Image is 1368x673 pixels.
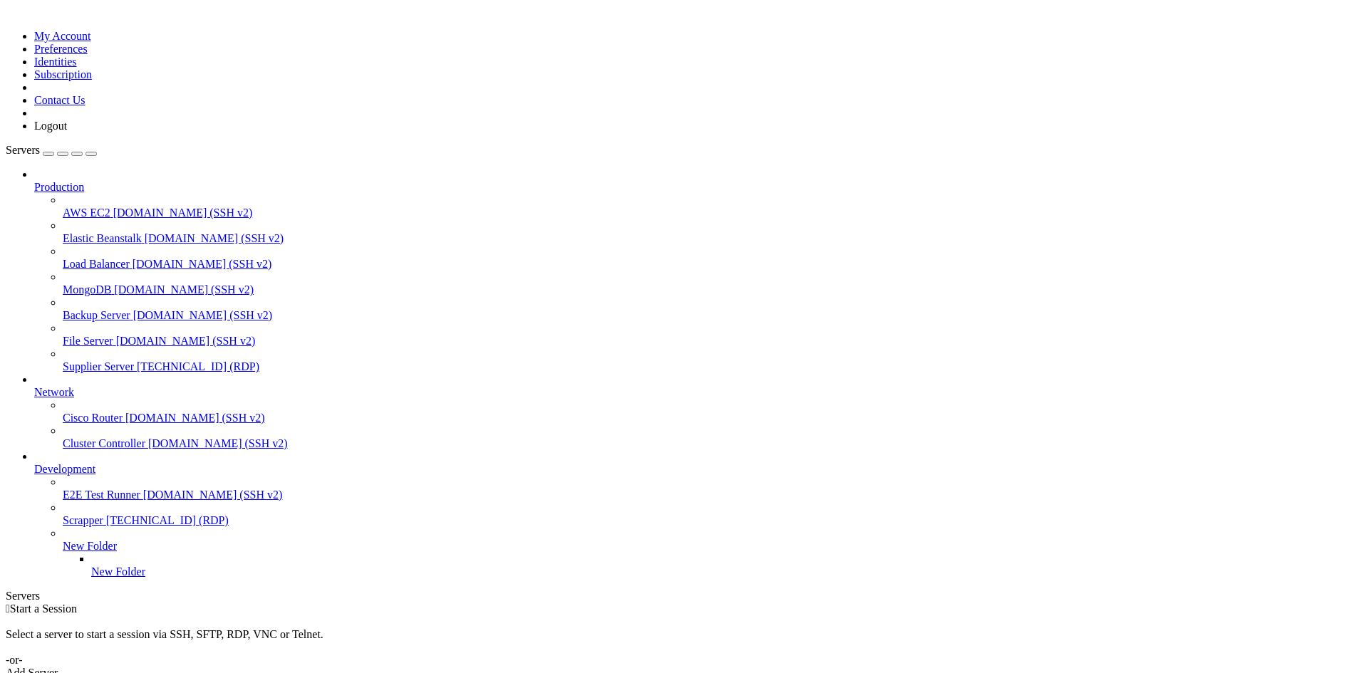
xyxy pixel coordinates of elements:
[34,47,88,59] a: Preferences
[133,313,273,325] span: [DOMAIN_NAME] (SSH v2)
[63,288,111,300] span: MongoDB
[6,148,40,160] span: Servers
[63,262,1362,275] a: Load Balancer [DOMAIN_NAME] (SSH v2)
[63,301,1362,326] li: Backup Server [DOMAIN_NAME] (SSH v2)
[34,185,84,197] span: Production
[63,403,1362,429] li: Cisco Router [DOMAIN_NAME] (SSH v2)
[63,211,1362,224] a: AWS EC2 [DOMAIN_NAME] (SSH v2)
[34,34,91,46] a: My Account
[63,544,1362,557] a: New Folder
[148,442,288,454] span: [DOMAIN_NAME] (SSH v2)
[63,211,110,223] span: AWS EC2
[125,416,265,428] span: [DOMAIN_NAME] (SSH v2)
[10,607,77,619] span: Start a Session
[63,493,140,505] span: E2E Test Runner
[63,313,130,325] span: Backup Server
[63,236,1362,249] a: Elastic Beanstalk [DOMAIN_NAME] (SSH v2)
[145,236,284,249] span: [DOMAIN_NAME] (SSH v2)
[6,6,88,20] img: Shellngn
[34,185,1362,198] a: Production
[34,124,67,136] a: Logout
[63,518,1362,531] a: Scrapper [TECHNICAL_ID] (RDP)
[63,339,113,351] span: File Server
[63,365,134,377] span: Supplier Server
[34,73,92,85] a: Subscription
[63,493,1362,506] a: E2E Test Runner [DOMAIN_NAME] (SSH v2)
[6,620,1362,671] div: Select a server to start a session via SSH, SFTP, RDP, VNC or Telnet. -or-
[63,442,145,454] span: Cluster Controller
[63,506,1362,531] li: Scrapper [TECHNICAL_ID] (RDP)
[63,365,1362,377] a: Supplier Server [TECHNICAL_ID] (RDP)
[6,594,1362,607] div: Servers
[143,493,283,505] span: [DOMAIN_NAME] (SSH v2)
[34,60,77,72] a: Identities
[63,442,1362,454] a: Cluster Controller [DOMAIN_NAME] (SSH v2)
[116,339,256,351] span: [DOMAIN_NAME] (SSH v2)
[113,211,253,223] span: [DOMAIN_NAME] (SSH v2)
[34,467,95,479] span: Development
[63,544,117,556] span: New Folder
[91,570,1362,583] a: New Folder
[63,416,123,428] span: Cisco Router
[63,352,1362,377] li: Supplier Server [TECHNICAL_ID] (RDP)
[91,557,1362,583] li: New Folder
[63,518,103,531] span: Scrapper
[6,148,97,160] a: Servers
[63,313,1362,326] a: Backup Server [DOMAIN_NAME] (SSH v2)
[63,236,142,249] span: Elastic Beanstalk
[63,326,1362,352] li: File Server [DOMAIN_NAME] (SSH v2)
[63,429,1362,454] li: Cluster Controller [DOMAIN_NAME] (SSH v2)
[106,518,229,531] span: [TECHNICAL_ID] (RDP)
[114,288,254,300] span: [DOMAIN_NAME] (SSH v2)
[63,288,1362,301] a: MongoDB [DOMAIN_NAME] (SSH v2)
[63,339,1362,352] a: File Server [DOMAIN_NAME] (SSH v2)
[34,390,1362,403] a: Network
[63,480,1362,506] li: E2E Test Runner [DOMAIN_NAME] (SSH v2)
[34,454,1362,583] li: Development
[63,262,130,274] span: Load Balancer
[91,570,145,582] span: New Folder
[34,377,1362,454] li: Network
[63,249,1362,275] li: Load Balancer [DOMAIN_NAME] (SSH v2)
[63,416,1362,429] a: Cisco Router [DOMAIN_NAME] (SSH v2)
[34,172,1362,377] li: Production
[6,607,10,619] span: 
[63,531,1362,583] li: New Folder
[63,275,1362,301] li: MongoDB [DOMAIN_NAME] (SSH v2)
[34,390,74,402] span: Network
[63,224,1362,249] li: Elastic Beanstalk [DOMAIN_NAME] (SSH v2)
[63,198,1362,224] li: AWS EC2 [DOMAIN_NAME] (SSH v2)
[133,262,272,274] span: [DOMAIN_NAME] (SSH v2)
[34,98,85,110] a: Contact Us
[137,365,259,377] span: [TECHNICAL_ID] (RDP)
[34,467,1362,480] a: Development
